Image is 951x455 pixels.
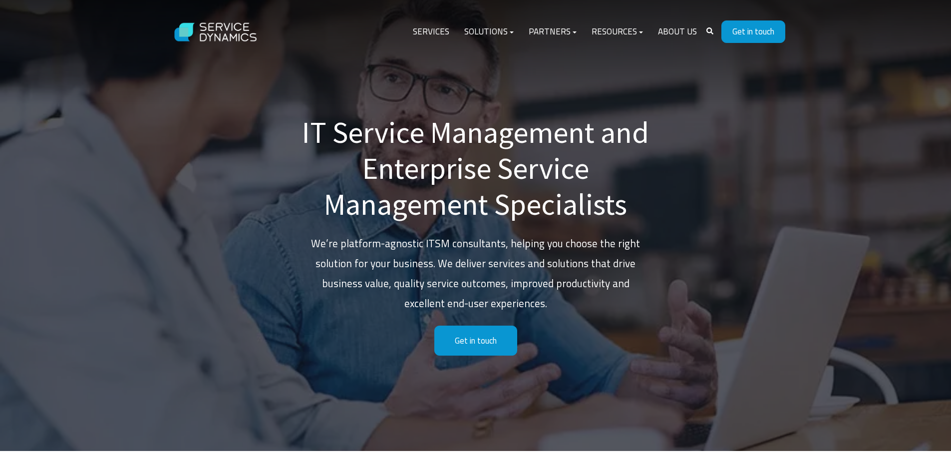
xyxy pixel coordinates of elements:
[584,20,650,44] a: Resources
[301,114,650,222] h1: IT Service Management and Enterprise Service Management Specialists
[434,326,517,356] a: Get in touch
[721,20,785,43] a: Get in touch
[301,234,650,314] p: We’re platform-agnostic ITSM consultants, helping you choose the right solution for your business...
[457,20,521,44] a: Solutions
[650,20,704,44] a: About Us
[405,20,457,44] a: Services
[405,20,704,44] div: Navigation Menu
[166,13,266,51] img: Service Dynamics Logo - White
[521,20,584,44] a: Partners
